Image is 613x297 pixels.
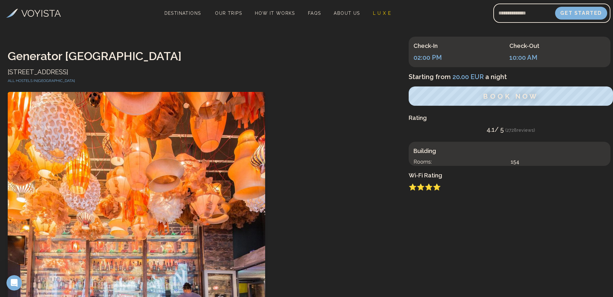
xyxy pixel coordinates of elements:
[413,147,606,156] h3: Building
[409,72,613,81] h4: Starting from a night
[373,11,391,16] span: L U X E
[483,92,538,100] span: BOOK NOW
[6,275,22,291] iframe: Intercom live chat
[493,5,555,21] input: Email address
[409,183,613,192] p: ⭐⭐⭐⭐
[413,41,509,50] p: Check-In
[215,11,242,16] span: Our Trips
[334,11,360,16] span: About Us
[8,78,75,83] a: All hostels in[GEOGRAPHIC_DATA]
[6,6,61,21] a: VOYISTA
[252,9,298,18] a: How It Works
[255,11,295,16] span: How It Works
[409,125,613,134] p: 4.1 / 5
[308,11,321,16] span: FAQs
[555,7,607,20] button: Get Started
[509,41,605,50] p: Check-Out
[409,86,613,106] button: BOOK NOW
[409,171,613,180] h3: Wi-Fi Rating
[8,67,401,76] p: [STREET_ADDRESS]
[509,53,605,62] p: 10:00 AM
[8,50,401,62] h1: Generator [GEOGRAPHIC_DATA]
[370,9,394,18] a: L U X E
[511,158,606,166] p: 154
[409,94,613,100] a: BOOK NOW
[21,6,61,21] h3: VOYISTA
[162,8,204,27] span: Destinations
[331,9,362,18] a: About Us
[305,9,324,18] a: FAQs
[413,158,508,166] p: Rooms:
[212,9,245,18] a: Our Trips
[451,73,485,81] span: 20.00 EUR
[505,128,535,133] span: ( 2728 reviews)
[6,9,18,18] img: Voyista Logo
[409,113,613,122] h3: Rating
[413,53,509,62] p: 02:00 PM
